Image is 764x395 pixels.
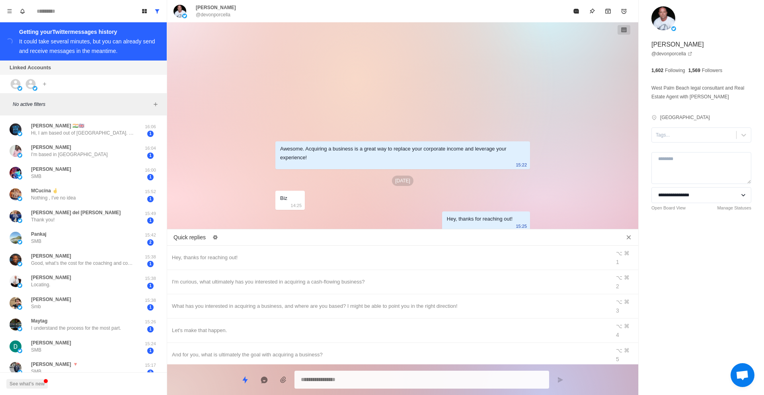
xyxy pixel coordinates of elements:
p: SMB [31,368,41,375]
p: Nothing , I've no idea [31,194,76,201]
img: picture [18,370,22,375]
button: Quick replies [237,372,253,388]
p: Following [665,67,685,74]
p: [PERSON_NAME] [196,4,236,11]
button: Mark as read [568,3,584,19]
p: 1,569 [688,67,700,74]
img: picture [18,153,22,158]
p: Followers [702,67,722,74]
p: No active filters [13,101,151,108]
img: picture [182,14,187,18]
button: Close quick replies [622,231,635,244]
img: picture [10,210,21,222]
button: Add media [275,372,291,388]
span: 1 [147,304,154,311]
img: picture [18,218,22,223]
div: Awesome. Acquiring a business is a great way to replace your corporate income and leverage your e... [280,145,513,162]
p: [DATE] [392,176,413,186]
p: 16:06 [140,123,160,130]
div: Let's make that happen. [172,326,606,335]
span: 1 [147,326,154,332]
div: Hey, thanks for reaching out! [172,253,606,262]
button: Notifications [16,5,29,18]
p: 15:38 [140,297,160,304]
img: picture [10,188,21,200]
button: Add reminder [616,3,632,19]
button: Pin [584,3,600,19]
p: Maytag [31,317,47,325]
button: Board View [138,5,151,18]
button: Add filters [151,100,160,109]
span: 2 [147,239,154,246]
p: 15:38 [140,254,160,260]
p: [PERSON_NAME] 🇮🇳🇬🇧 [31,122,84,129]
img: picture [671,26,676,31]
a: Manage Statuses [717,205,751,211]
p: [PERSON_NAME] [31,252,71,260]
span: 1 [147,174,154,180]
span: 1 [147,348,154,354]
p: [PERSON_NAME] [651,40,704,49]
button: Reply with AI [256,372,272,388]
p: [PERSON_NAME] [31,166,71,173]
div: What has you interested in acquiring a business, and where are you based? I might be able to poin... [172,302,606,311]
img: picture [18,348,22,353]
span: 1 [147,217,154,224]
span: 1 [147,131,154,137]
p: 15:42 [140,232,160,239]
img: picture [18,240,22,244]
img: picture [10,254,21,266]
p: SMB [31,173,41,180]
p: [PERSON_NAME] [31,274,71,281]
div: Hey, thanks for reaching out! [447,215,513,223]
p: [PERSON_NAME] del [PERSON_NAME] [31,209,121,216]
button: Edit quick replies [209,231,222,244]
button: Add account [40,79,49,89]
p: [PERSON_NAME] [31,296,71,303]
div: I'm curious, what ultimately has you interested in acquiring a cash-flowing business? [172,278,606,286]
p: 16:00 [140,167,160,174]
img: picture [10,362,21,374]
p: 1,602 [651,67,663,74]
p: Pankaj [31,231,47,238]
img: picture [18,305,22,310]
span: 1 [147,196,154,202]
p: [PERSON_NAME] [31,339,71,346]
button: See what's new [6,379,48,389]
p: @devonporcella [196,11,230,18]
p: 15:24 [140,340,160,347]
span: 2 [147,370,154,376]
p: Quick replies [173,233,206,242]
div: Biz [280,194,287,203]
button: Archive [600,3,616,19]
p: Smb [31,303,41,310]
img: picture [18,262,22,266]
div: ⌥ ⌘ 3 [616,297,633,315]
img: picture [18,283,22,288]
img: picture [18,175,22,180]
span: 1 [147,153,154,159]
div: ⌥ ⌘ 2 [616,273,633,291]
img: picture [18,327,22,331]
p: 15:49 [140,210,160,217]
p: 15:22 [516,160,527,169]
span: 1 [147,261,154,267]
button: Send message [552,372,568,388]
img: picture [10,123,21,135]
img: picture [10,275,21,287]
button: Show all conversations [151,5,164,18]
p: 15:17 [140,362,160,369]
p: 15:52 [140,188,160,195]
button: Menu [3,5,16,18]
p: I'm based in [GEOGRAPHIC_DATA] [31,151,108,158]
a: Open Board View [651,205,686,211]
p: MCucina 🤞 [31,187,58,194]
div: And for you, what is ultimately the goal with acquiring a business? [172,350,606,359]
img: picture [10,145,21,157]
img: picture [10,297,21,309]
div: ⌥ ⌘ 1 [616,249,633,266]
p: Locating. [31,281,51,288]
div: ⌥ ⌘ 4 [616,322,633,339]
p: [GEOGRAPHIC_DATA] [660,114,710,121]
p: SMB [31,238,41,245]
